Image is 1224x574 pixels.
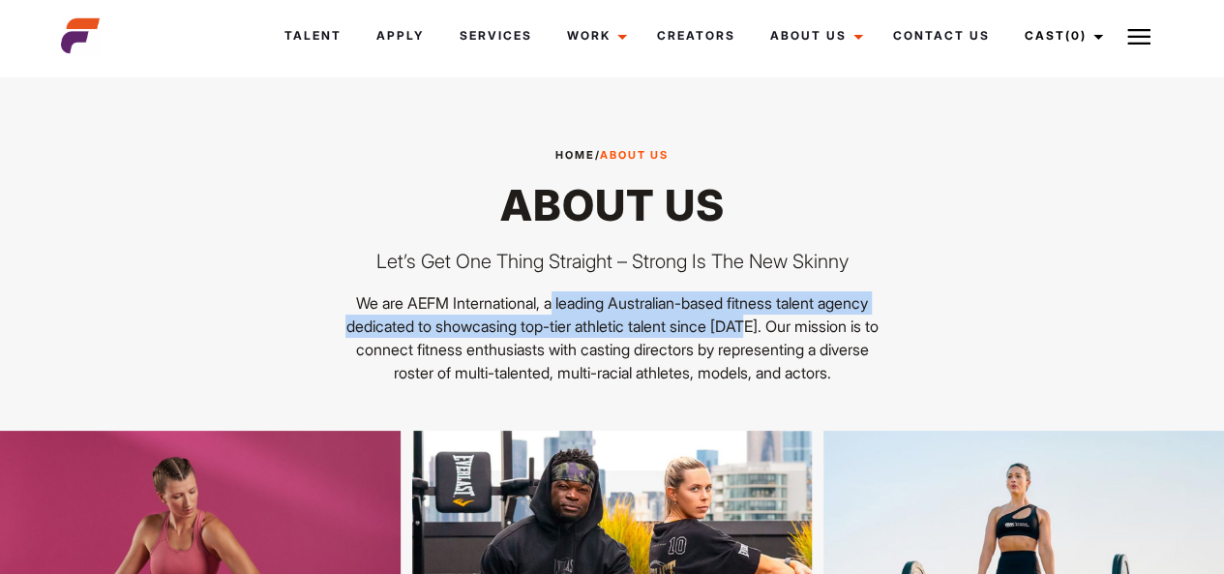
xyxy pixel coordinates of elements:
[1127,25,1150,48] img: Burger icon
[343,247,882,276] p: Let’s Get One Thing Straight – Strong Is The New Skinny
[359,10,441,62] a: Apply
[752,10,875,62] a: About Us
[343,179,882,231] h1: About us
[1006,10,1115,62] a: Cast(0)
[555,148,595,162] a: Home
[441,10,549,62] a: Services
[875,10,1006,62] a: Contact Us
[1064,28,1086,43] span: (0)
[555,147,669,164] span: /
[639,10,752,62] a: Creators
[600,148,669,162] strong: About Us
[343,291,882,384] p: We are AEFM International, a leading Australian-based fitness talent agency dedicated to showcasi...
[549,10,639,62] a: Work
[61,16,100,55] img: cropped-aefm-brand-fav-22-square.png
[267,10,359,62] a: Talent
